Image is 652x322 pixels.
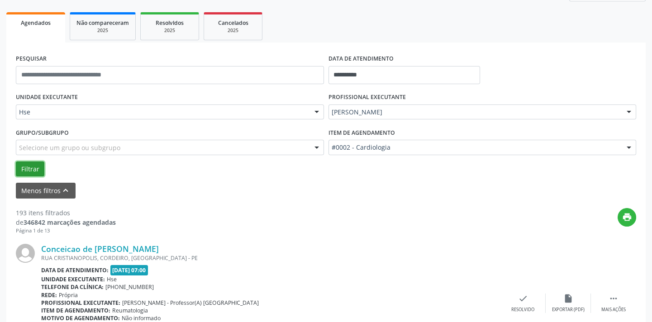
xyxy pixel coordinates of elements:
span: [PERSON_NAME] [332,108,618,117]
span: Hse [107,275,117,283]
div: Resolvido [511,307,534,313]
button: Filtrar [16,161,44,177]
i: check [518,294,528,303]
span: Não informado [122,314,161,322]
b: Unidade executante: [41,275,105,283]
i:  [609,294,619,303]
span: Reumatologia [112,307,148,314]
b: Data de atendimento: [41,266,109,274]
i: print [622,212,632,222]
span: Própria [59,291,78,299]
span: Hse [19,108,305,117]
span: [PHONE_NUMBER] [105,283,154,291]
span: #0002 - Cardiologia [332,143,618,152]
b: Telefone da clínica: [41,283,104,291]
label: PESQUISAR [16,52,47,66]
div: Exportar (PDF) [552,307,585,313]
strong: 346842 marcações agendadas [24,218,116,227]
label: Item de agendamento [328,126,395,140]
label: PROFISSIONAL EXECUTANTE [328,90,406,104]
button: Menos filtroskeyboard_arrow_up [16,183,76,199]
i: insert_drive_file [563,294,573,303]
div: 193 itens filtrados [16,208,116,218]
button: print [618,208,636,227]
b: Profissional executante: [41,299,120,307]
div: 2025 [147,27,192,34]
label: Grupo/Subgrupo [16,126,69,140]
span: Selecione um grupo ou subgrupo [19,143,120,152]
span: [DATE] 07:00 [110,265,148,275]
div: Página 1 de 13 [16,227,116,235]
div: 2025 [76,27,129,34]
div: de [16,218,116,227]
b: Rede: [41,291,57,299]
div: Mais ações [601,307,626,313]
span: Resolvidos [156,19,184,27]
img: img [16,244,35,263]
span: Não compareceram [76,19,129,27]
b: Item de agendamento: [41,307,110,314]
label: UNIDADE EXECUTANTE [16,90,78,104]
span: [PERSON_NAME] - Professor(A) [GEOGRAPHIC_DATA] [122,299,259,307]
div: RUA CRISTIANOPOLIS, CORDEIRO, [GEOGRAPHIC_DATA] - PE [41,254,500,262]
span: Agendados [21,19,51,27]
b: Motivo de agendamento: [41,314,120,322]
label: DATA DE ATENDIMENTO [328,52,394,66]
span: Cancelados [218,19,248,27]
div: 2025 [210,27,256,34]
a: Conceicao de [PERSON_NAME] [41,244,159,254]
i: keyboard_arrow_up [61,185,71,195]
